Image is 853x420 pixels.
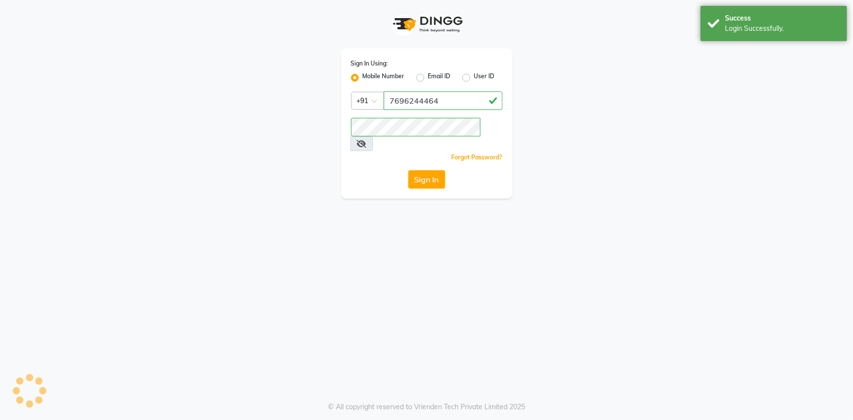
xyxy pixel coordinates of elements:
label: Sign In Using: [351,59,388,68]
label: Email ID [428,72,451,84]
div: Login Successfully. [725,23,840,34]
a: Forgot Password? [452,154,503,161]
input: Username [384,91,503,110]
img: logo1.svg [388,10,466,39]
label: User ID [474,72,495,84]
div: Success [725,13,840,23]
label: Mobile Number [363,72,405,84]
button: Sign In [408,170,445,189]
input: Username [351,118,481,136]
